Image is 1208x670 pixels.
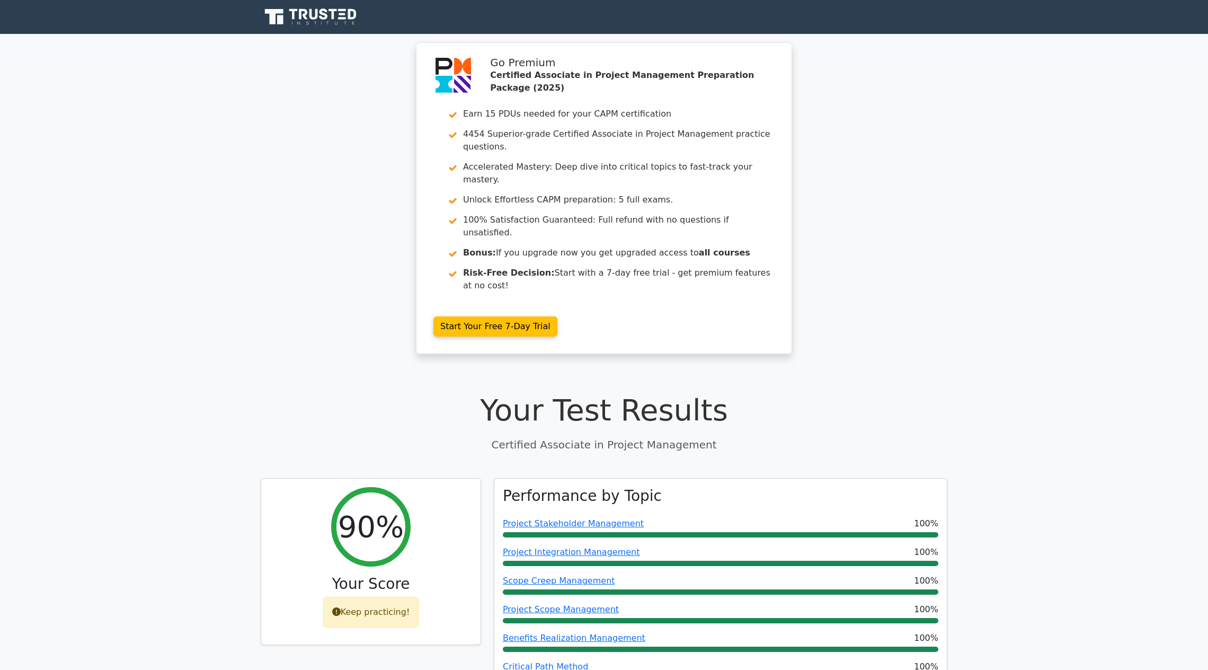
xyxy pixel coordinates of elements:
a: Project Scope Management [503,604,619,614]
a: Start Your Free 7-Day Trial [433,316,557,337]
span: 100% [914,632,938,645]
span: 100% [914,546,938,559]
a: Project Integration Management [503,547,639,557]
p: Certified Associate in Project Management [261,437,947,453]
span: 100% [914,517,938,530]
a: Benefits Realization Management [503,633,645,643]
h1: Your Test Results [261,392,947,428]
a: Project Stakeholder Management [503,518,644,528]
a: Scope Creep Management [503,576,615,586]
span: 100% [914,603,938,616]
div: Keep practicing! [323,597,419,628]
h3: Performance by Topic [503,487,662,505]
h2: 90% [338,509,404,544]
h3: Your Score [270,575,472,593]
span: 100% [914,575,938,587]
